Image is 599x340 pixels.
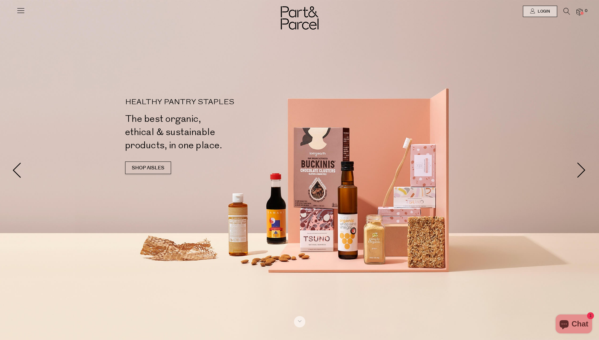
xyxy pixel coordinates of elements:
[576,8,583,15] a: 0
[125,161,171,174] a: SHOP AISLES
[125,99,302,106] p: HEALTHY PANTRY STAPLES
[554,314,594,335] inbox-online-store-chat: Shopify online store chat
[125,112,302,152] h2: The best organic, ethical & sustainable products, in one place.
[523,6,557,17] a: Login
[281,6,319,30] img: Part&Parcel
[583,8,589,14] span: 0
[536,9,550,14] span: Login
